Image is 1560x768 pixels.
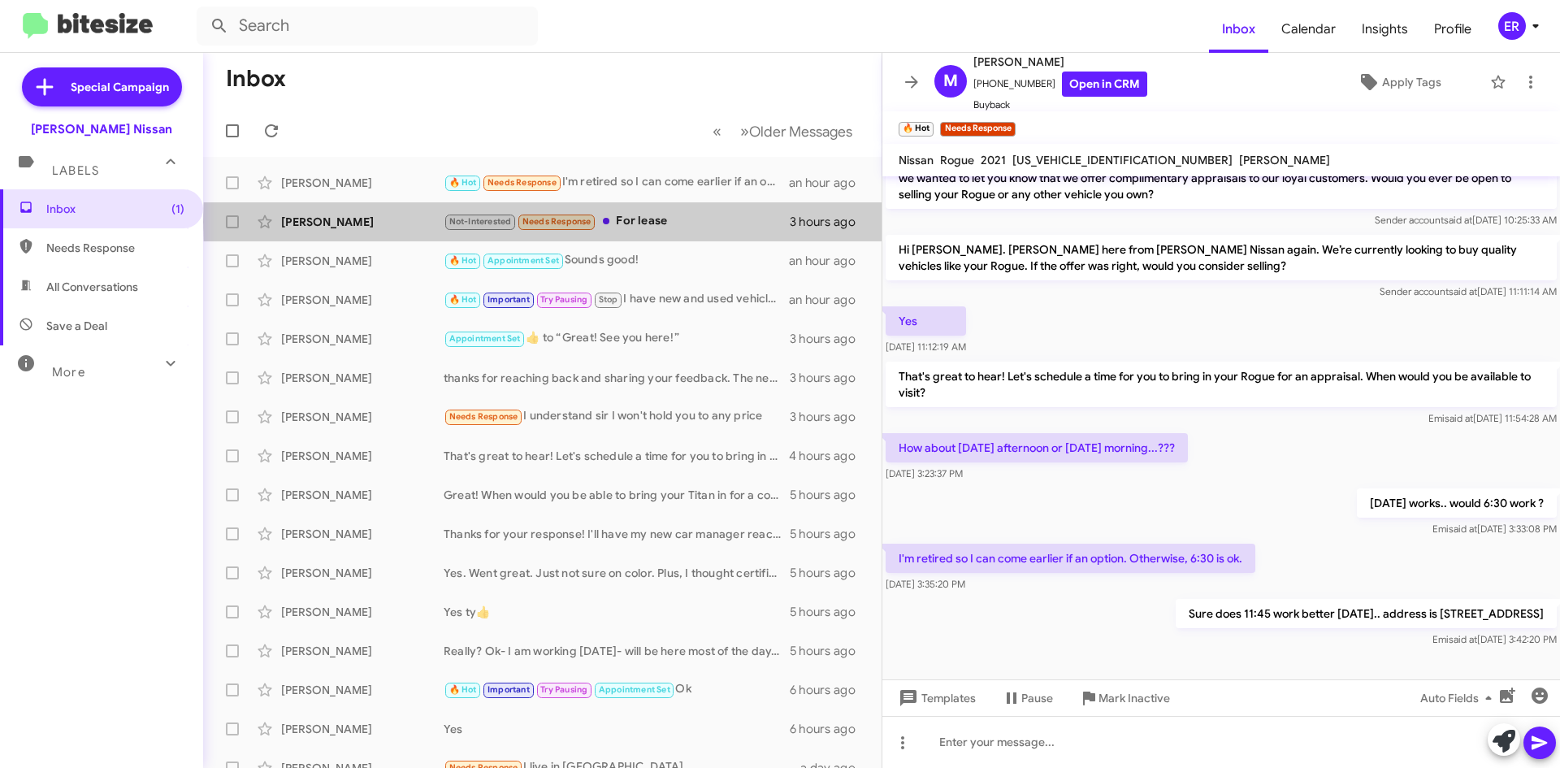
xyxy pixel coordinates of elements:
span: [DATE] 3:23:37 PM [886,467,963,479]
span: Labels [52,163,99,178]
span: Appointment Set [599,684,670,695]
span: 🔥 Hot [449,294,477,305]
div: Sounds good! [444,251,789,270]
div: an hour ago [789,253,869,269]
div: 3 hours ago [790,214,869,230]
div: Really? Ok- I am working [DATE]- will be here most of the day. But I'd love to hear what you can ... [444,643,790,659]
span: M [943,68,958,94]
span: 🔥 Hot [449,255,477,266]
div: [PERSON_NAME] [281,175,444,191]
span: » [740,121,749,141]
span: Emi [DATE] 3:33:08 PM [1432,523,1557,535]
div: [PERSON_NAME] [281,370,444,386]
div: I understand sir I won't hold you to any price [444,407,790,426]
span: Nissan [899,153,934,167]
h1: Inbox [226,66,286,92]
button: Mark Inactive [1066,683,1183,713]
div: I'm retired so I can come earlier if an option. Otherwise, 6:30 is ok. [444,173,789,192]
div: Yes [444,721,790,737]
div: [PERSON_NAME] [281,409,444,425]
span: Appointment Set [487,255,559,266]
div: [PERSON_NAME] [281,526,444,542]
small: 🔥 Hot [899,122,934,137]
div: Great! When would you be able to bring your Titan in for a complimentary appraisal? We can assist... [444,487,790,503]
div: [PERSON_NAME] [281,214,444,230]
div: [PERSON_NAME] [281,253,444,269]
div: 5 hours ago [790,604,869,620]
button: Previous [703,115,731,148]
a: Special Campaign [22,67,182,106]
span: Sender account [DATE] 10:25:33 AM [1375,214,1557,226]
span: Profile [1421,6,1484,53]
div: [PERSON_NAME] [281,487,444,503]
span: Apply Tags [1382,67,1441,97]
div: 5 hours ago [790,565,869,581]
div: [PERSON_NAME] [281,331,444,347]
span: Needs Response [487,177,557,188]
div: Ok [444,680,790,699]
span: Insights [1349,6,1421,53]
p: Hi [PERSON_NAME]. [PERSON_NAME] here from [PERSON_NAME] Nissan again. We’re currently looking to ... [886,235,1557,280]
div: Yes ty👍 [444,604,790,620]
span: 🔥 Hot [449,684,477,695]
span: [US_VEHICLE_IDENTIFICATION_NUMBER] [1012,153,1233,167]
div: 5 hours ago [790,643,869,659]
div: Yes. Went great. Just not sure on color. Plus, I thought certified cars were included in the pric... [444,565,790,581]
a: Inbox [1209,6,1268,53]
span: Needs Response [46,240,184,256]
span: Try Pausing [540,294,587,305]
div: [PERSON_NAME] [281,565,444,581]
span: Emi [DATE] 11:54:28 AM [1428,412,1557,424]
span: More [52,365,85,380]
span: Inbox [46,201,184,217]
p: I'm retired so I can come earlier if an option. Otherwise, 6:30 is ok. [886,544,1255,573]
div: an hour ago [789,175,869,191]
span: Rogue [940,153,974,167]
p: How about [DATE] afternoon or [DATE] morning...??? [886,433,1188,462]
button: Auto Fields [1407,683,1511,713]
div: [PERSON_NAME] [281,721,444,737]
div: 5 hours ago [790,526,869,542]
span: Buyback [973,97,1147,113]
div: 5 hours ago [790,487,869,503]
span: Mark Inactive [1098,683,1170,713]
span: Auto Fields [1420,683,1498,713]
button: ER [1484,12,1542,40]
p: [DATE] works.. would 6:30 work ? [1357,488,1557,518]
span: « [713,121,721,141]
a: Calendar [1268,6,1349,53]
div: 6 hours ago [790,721,869,737]
div: 3 hours ago [790,409,869,425]
div: That's great to hear! Let's schedule a time for you to bring in your vehicle for an appraisal. Wh... [444,448,789,464]
div: 6 hours ago [790,682,869,698]
span: said at [1449,285,1477,297]
div: Thanks for your response! I'll have my new car manager reach out to you with our bet pricing on a... [444,526,790,542]
div: [PERSON_NAME] [281,292,444,308]
div: 4 hours ago [789,448,869,464]
span: 🔥 Hot [449,177,477,188]
span: 2021 [981,153,1006,167]
span: [DATE] 11:12:19 AM [886,341,966,353]
span: said at [1449,633,1477,645]
span: Pause [1021,683,1053,713]
span: said at [1445,412,1473,424]
span: Try Pausing [540,684,587,695]
span: [PHONE_NUMBER] [973,72,1147,97]
p: Sure does 11:45 work better [DATE].. address is [STREET_ADDRESS] [1176,599,1557,628]
a: Open in CRM [1062,72,1147,97]
span: Older Messages [749,123,852,141]
span: Needs Response [449,411,518,422]
input: Search [197,7,538,46]
span: [PERSON_NAME] [1239,153,1330,167]
div: I have new and used vehicles available! Looking for anything specific ? [444,290,789,309]
span: All Conversations [46,279,138,295]
div: 3 hours ago [790,331,869,347]
small: Needs Response [940,122,1015,137]
span: Appointment Set [449,333,521,344]
span: Important [487,294,530,305]
div: thanks for reaching back and sharing your feedback. The negotiating part of the car business can ... [444,370,790,386]
span: Sender account [DATE] 11:11:14 AM [1380,285,1557,297]
div: [PERSON_NAME] [281,682,444,698]
p: Hi [PERSON_NAME] this is [PERSON_NAME] at [PERSON_NAME] Nissan. In case you're in the market to s... [886,147,1557,209]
